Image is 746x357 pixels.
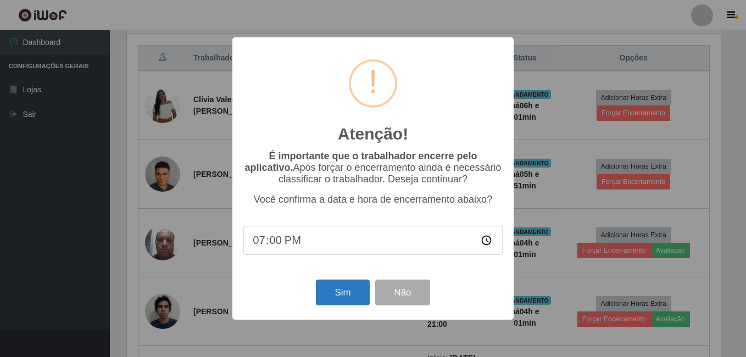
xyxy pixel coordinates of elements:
[243,194,503,205] p: Você confirma a data e hora de encerramento abaixo?
[375,280,430,305] button: Não
[244,150,477,173] b: É importante que o trabalhador encerre pelo aplicativo.
[316,280,369,305] button: Sim
[243,150,503,185] p: Após forçar o encerramento ainda é necessário classificar o trabalhador. Deseja continuar?
[338,124,408,144] h2: Atenção!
